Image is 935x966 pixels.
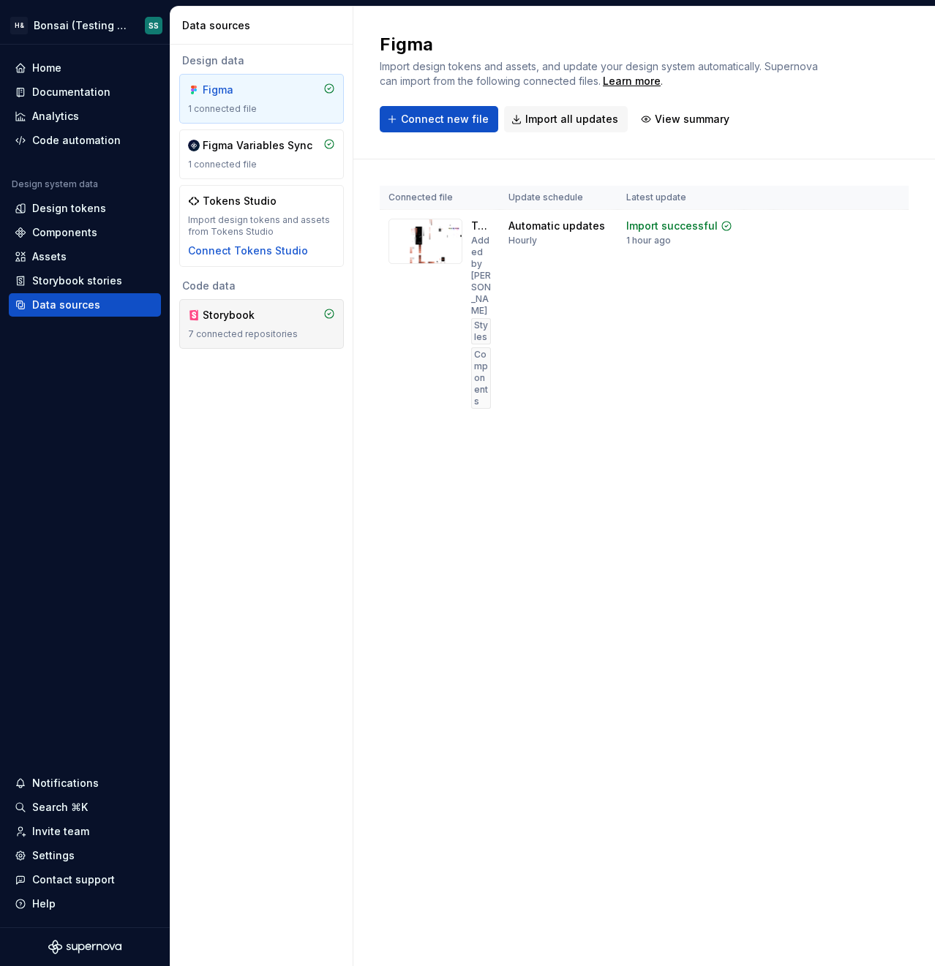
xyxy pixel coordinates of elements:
[32,897,56,911] div: Help
[182,18,347,33] div: Data sources
[9,221,161,244] a: Components
[500,186,617,210] th: Update schedule
[32,201,106,216] div: Design tokens
[12,178,98,190] div: Design system data
[32,800,88,815] div: Search ⌘K
[10,17,28,34] div: H&
[380,33,819,56] h2: Figma
[471,235,491,317] div: Added by [PERSON_NAME]
[32,249,67,264] div: Assets
[508,219,605,233] div: Automatic updates
[525,112,618,127] span: Import all updates
[9,245,161,268] a: Assets
[188,244,308,258] button: Connect Tokens Studio
[504,106,628,132] button: Import all updates
[9,293,161,317] a: Data sources
[9,844,161,867] a: Settings
[617,186,744,210] th: Latest update
[32,85,110,99] div: Documentation
[203,83,273,97] div: Figma
[179,74,344,124] a: Figma1 connected file
[32,109,79,124] div: Analytics
[34,18,127,33] div: Bonsai (Testing Bonsai: Foundation tokens)
[634,106,739,132] button: View summary
[471,219,491,233] div: Test: Primitives
[32,133,121,148] div: Code automation
[9,820,161,843] a: Invite team
[179,53,344,68] div: Design data
[203,138,312,153] div: Figma Variables Sync
[9,105,161,128] a: Analytics
[203,194,277,208] div: Tokens Studio
[179,279,344,293] div: Code data
[626,219,718,233] div: Import successful
[401,112,489,127] span: Connect new file
[9,80,161,104] a: Documentation
[9,269,161,293] a: Storybook stories
[9,56,161,80] a: Home
[9,868,161,891] button: Contact support
[9,771,161,795] button: Notifications
[32,273,122,288] div: Storybook stories
[603,74,661,88] a: Learn more
[9,129,161,152] a: Code automation
[9,796,161,819] button: Search ⌘K
[9,892,161,916] button: Help
[471,318,491,344] div: Styles
[471,347,491,409] div: Components
[32,776,99,790] div: Notifications
[48,940,121,954] svg: Supernova Logo
[3,10,167,41] button: H&Bonsai (Testing Bonsai: Foundation tokens)SS
[32,225,97,240] div: Components
[179,185,344,267] a: Tokens StudioImport design tokens and assets from Tokens StudioConnect Tokens Studio
[380,106,498,132] button: Connect new file
[32,848,75,863] div: Settings
[188,328,335,340] div: 7 connected repositories
[188,214,335,238] div: Import design tokens and assets from Tokens Studio
[380,186,500,210] th: Connected file
[188,103,335,115] div: 1 connected file
[601,76,663,87] span: .
[508,235,537,246] div: Hourly
[626,235,671,246] div: 1 hour ago
[32,298,100,312] div: Data sources
[179,299,344,349] a: Storybook7 connected repositories
[9,197,161,220] a: Design tokens
[32,872,115,887] div: Contact support
[188,159,335,170] div: 1 connected file
[380,60,821,87] span: Import design tokens and assets, and update your design system automatically. Supernova can impor...
[655,112,729,127] span: View summary
[203,308,273,322] div: Storybook
[149,20,159,31] div: SS
[32,824,89,839] div: Invite team
[179,129,344,179] a: Figma Variables Sync1 connected file
[32,61,61,75] div: Home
